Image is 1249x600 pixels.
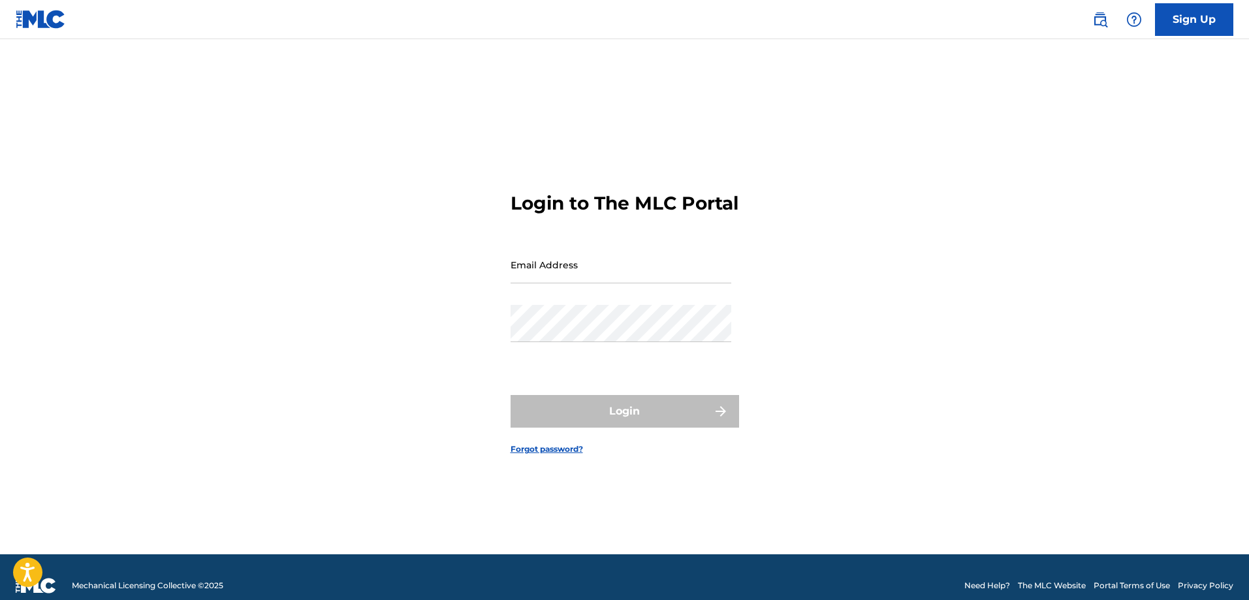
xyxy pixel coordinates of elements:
a: Sign Up [1155,3,1233,36]
span: Mechanical Licensing Collective © 2025 [72,580,223,592]
iframe: Chat Widget [1184,537,1249,600]
div: Help [1121,7,1147,33]
img: search [1092,12,1108,27]
img: MLC Logo [16,10,66,29]
a: Forgot password? [511,443,583,455]
a: The MLC Website [1018,580,1086,592]
a: Need Help? [964,580,1010,592]
img: help [1126,12,1142,27]
a: Privacy Policy [1178,580,1233,592]
h3: Login to The MLC Portal [511,192,738,215]
img: logo [16,578,56,593]
a: Public Search [1087,7,1113,33]
a: Portal Terms of Use [1094,580,1170,592]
